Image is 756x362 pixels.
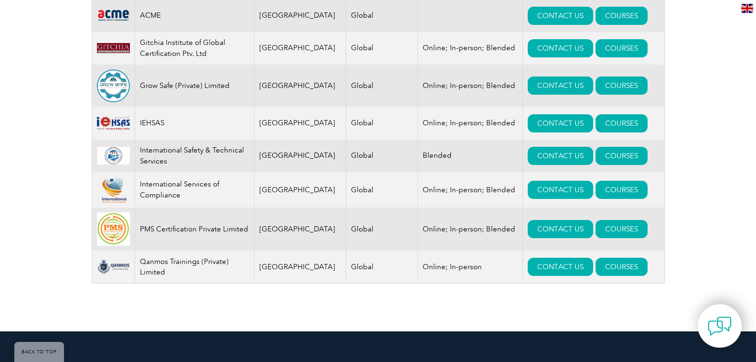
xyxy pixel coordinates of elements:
[254,32,346,65] td: [GEOGRAPHIC_DATA]
[418,65,523,107] td: Online; In-person; Blended
[346,32,418,65] td: Global
[254,65,346,107] td: [GEOGRAPHIC_DATA]
[528,39,593,57] a: CONTACT US
[346,140,418,172] td: Global
[596,39,648,57] a: COURSES
[528,181,593,199] a: CONTACT US
[135,32,254,65] td: Gitchia Institute of Global Certification Ptv. Ltd
[596,147,648,165] a: COURSES
[97,9,130,22] img: 0f03f964-e57c-ec11-8d20-002248158ec2-logo.png
[254,251,346,284] td: [GEOGRAPHIC_DATA]
[741,4,753,13] img: en
[418,140,523,172] td: Blended
[14,342,64,362] a: BACK TO TOP
[528,114,593,132] a: CONTACT US
[596,114,648,132] a: COURSES
[418,32,523,65] td: Online; In-person; Blended
[418,172,523,208] td: Online; In-person; Blended
[528,7,593,25] a: CONTACT US
[135,65,254,107] td: Grow Safe (Private) Limited
[528,147,593,165] a: CONTACT US
[346,251,418,284] td: Global
[97,114,130,132] img: d1ae17d9-8e6d-ee11-9ae6-000d3ae1a86f-logo.png
[346,65,418,107] td: Global
[135,140,254,172] td: International Safety & Technical Services
[596,181,648,199] a: COURSES
[97,259,130,274] img: aba66f9e-23f8-ef11-bae2-000d3ad176a3-logo.png
[528,77,593,95] a: CONTACT US
[254,107,346,140] td: [GEOGRAPHIC_DATA]
[135,172,254,208] td: International Services of Compliance
[596,258,648,276] a: COURSES
[97,43,130,54] img: c8bed0e6-59d5-ee11-904c-002248931104-logo.png
[346,107,418,140] td: Global
[528,258,593,276] a: CONTACT US
[708,314,732,338] img: contact-chat.png
[135,251,254,284] td: Qanmos Trainings (Private) Limited
[596,220,648,238] a: COURSES
[418,251,523,284] td: Online; In-person
[97,147,130,165] img: 0d58a1d0-3c89-ec11-8d20-0022481579a4-logo.png
[254,140,346,172] td: [GEOGRAPHIC_DATA]
[254,208,346,251] td: [GEOGRAPHIC_DATA]
[596,77,648,95] a: COURSES
[596,7,648,25] a: COURSES
[97,69,130,102] img: 135759db-fb26-f011-8c4d-00224895b3bc-logo.png
[346,208,418,251] td: Global
[418,208,523,251] td: Online; In-person; Blended
[135,208,254,251] td: PMS Certification Private Limited
[528,220,593,238] a: CONTACT US
[346,172,418,208] td: Global
[418,107,523,140] td: Online; In-person; Blended
[97,177,130,203] img: 6b4695af-5fa9-ee11-be37-00224893a058-logo.png
[97,212,130,246] img: 865840a4-dc40-ee11-bdf4-000d3ae1ac14-logo.jpg
[254,172,346,208] td: [GEOGRAPHIC_DATA]
[135,107,254,140] td: IEHSAS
